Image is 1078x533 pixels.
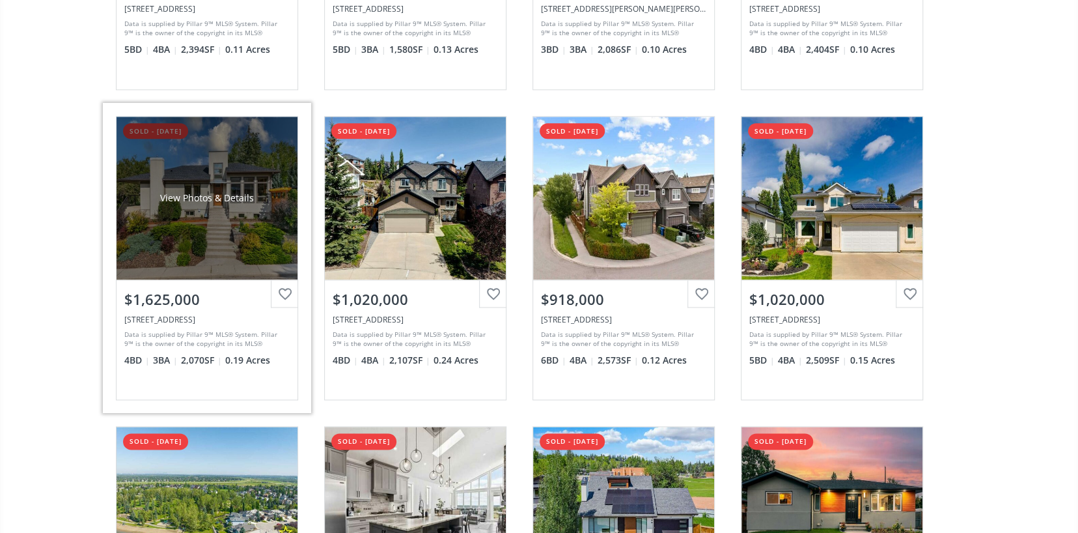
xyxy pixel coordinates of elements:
[806,354,847,367] span: 2,509 SF
[519,103,728,413] a: sold - [DATE]$918,000[STREET_ADDRESS]Data is supplied by Pillar 9™ MLS® System. Pillar 9™ is the ...
[361,43,386,56] span: 3 BA
[778,43,803,56] span: 4 BA
[642,43,687,56] span: 0.10 Acres
[153,43,178,56] span: 4 BA
[124,19,286,38] div: Data is supplied by Pillar 9™ MLS® System. Pillar 9™ is the owner of the copyright in its MLS® Sy...
[124,43,150,56] span: 5 BD
[434,43,478,56] span: 0.13 Acres
[570,354,594,367] span: 4 BA
[225,43,270,56] span: 0.11 Acres
[361,354,386,367] span: 4 BA
[541,19,703,38] div: Data is supplied by Pillar 9™ MLS® System. Pillar 9™ is the owner of the copyright in its MLS® Sy...
[850,354,895,367] span: 0.15 Acres
[749,3,915,14] div: 57 Cougar Ridge Close SW, Calgary, AB T3H 0V4
[333,19,495,38] div: Data is supplied by Pillar 9™ MLS® System. Pillar 9™ is the owner of the copyright in its MLS® Sy...
[749,43,775,56] span: 4 BD
[124,314,290,325] div: 5 Roselawn Crescent NW, Calgary, AB T2K 1L4
[541,354,566,367] span: 6 BD
[570,43,594,56] span: 3 BA
[389,354,430,367] span: 2,107 SF
[541,3,706,14] div: 32 Aspen Meadows Green SW, Calgary, AB T3H 5J9
[333,330,495,349] div: Data is supplied by Pillar 9™ MLS® System. Pillar 9™ is the owner of the copyright in its MLS® Sy...
[749,19,911,38] div: Data is supplied by Pillar 9™ MLS® System. Pillar 9™ is the owner of the copyright in its MLS® Sy...
[124,354,150,367] span: 4 BD
[124,3,290,14] div: 11948 Valley Ridge Drive NW, Calgary, AB T3B 5V3
[434,354,478,367] span: 0.24 Acres
[806,43,847,56] span: 2,404 SF
[153,354,178,367] span: 3 BA
[103,103,311,413] a: sold - [DATE]View Photos & Details$1,625,000[STREET_ADDRESS]Data is supplied by Pillar 9™ MLS® Sy...
[749,354,775,367] span: 5 BD
[749,289,915,310] div: $1,020,000
[598,354,639,367] span: 2,573 SF
[225,354,270,367] span: 0.19 Acres
[642,354,687,367] span: 0.12 Acres
[333,289,498,310] div: $1,020,000
[124,289,290,310] div: $1,625,000
[389,43,430,56] span: 1,580 SF
[749,330,911,349] div: Data is supplied by Pillar 9™ MLS® System. Pillar 9™ is the owner of the copyright in its MLS® Sy...
[333,43,358,56] span: 5 BD
[541,289,706,310] div: $918,000
[160,192,254,205] div: View Photos & Details
[541,314,706,325] div: 81 Masters Common SE, Calgary, AB T3M2B6
[181,43,222,56] span: 2,394 SF
[728,103,936,413] a: sold - [DATE]$1,020,000[STREET_ADDRESS]Data is supplied by Pillar 9™ MLS® System. Pillar 9™ is th...
[333,354,358,367] span: 4 BD
[333,3,498,14] div: 84 Signal Hill Circle SW, Calgary, AB t3h2g6
[333,314,498,325] div: 99 Aspen Stone Crescent SW, Calgary, AB T3H 5Y8
[598,43,639,56] span: 2,086 SF
[749,314,915,325] div: 97 Mount Cascade Close SE, Calgary, AB T2Z 2K5
[778,354,803,367] span: 4 BA
[541,330,703,349] div: Data is supplied by Pillar 9™ MLS® System. Pillar 9™ is the owner of the copyright in its MLS® Sy...
[541,43,566,56] span: 3 BD
[181,354,222,367] span: 2,070 SF
[124,330,286,349] div: Data is supplied by Pillar 9™ MLS® System. Pillar 9™ is the owner of the copyright in its MLS® Sy...
[850,43,895,56] span: 0.10 Acres
[311,103,519,413] a: sold - [DATE]$1,020,000[STREET_ADDRESS]Data is supplied by Pillar 9™ MLS® System. Pillar 9™ is th...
